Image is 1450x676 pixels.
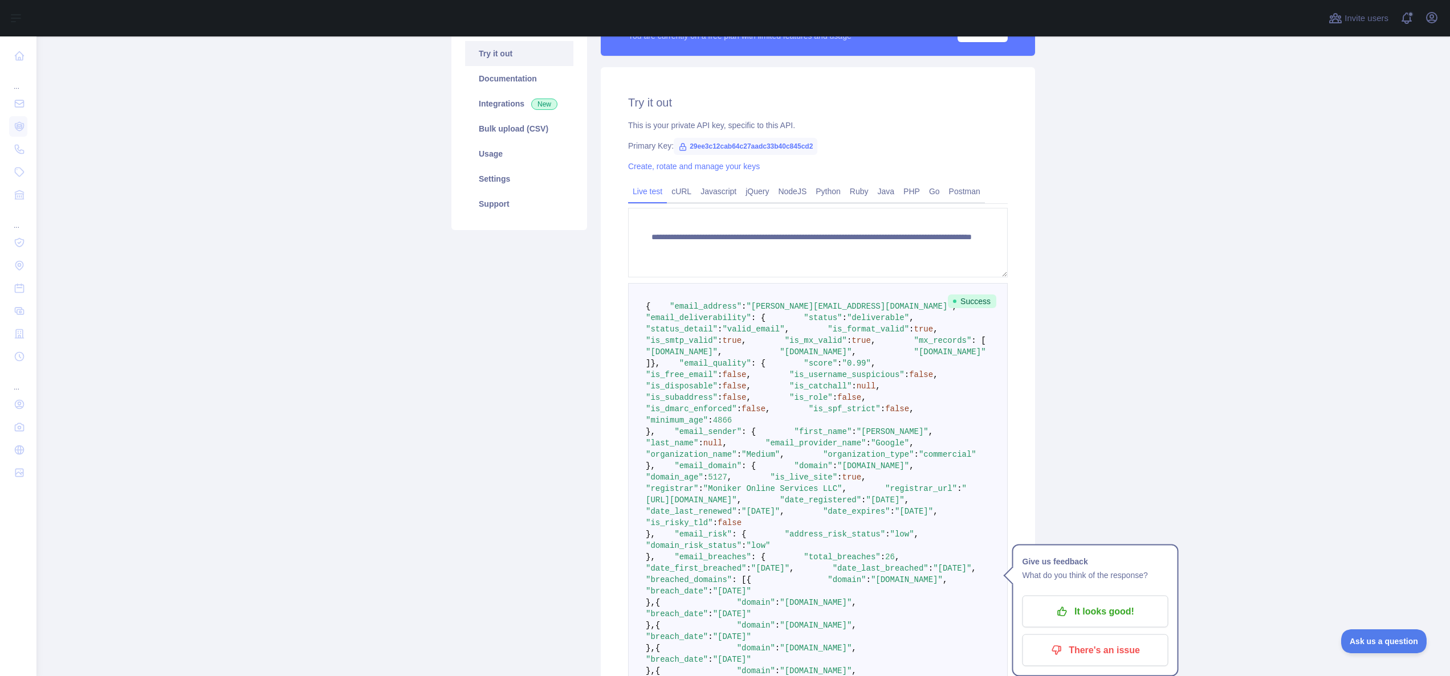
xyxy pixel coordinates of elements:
span: 5127 [708,473,727,482]
span: "low" [746,541,770,550]
span: : [708,655,712,664]
span: : { [742,461,756,470]
a: cURL [667,182,696,200]
span: : [914,450,919,459]
a: Settings [465,166,573,191]
span: , [722,439,727,448]
span: "date_first_breached" [646,564,746,573]
span: , [875,382,880,391]
span: "is_risky_tld" [646,518,713,527]
span: true [842,473,862,482]
span: "[DATE]" [895,507,933,516]
span: false [722,393,746,402]
span: , [943,575,947,584]
span: , [914,530,919,539]
span: "is_live_site" [770,473,837,482]
span: "commercial" [919,450,976,459]
span: "[DATE]" [713,655,751,664]
span: : [746,564,751,573]
span: "is_dmarc_enforced" [646,404,737,413]
span: , [842,484,846,493]
span: : [909,325,914,334]
span: : { [742,427,756,436]
span: : [775,644,780,653]
span: "date_last_breached" [833,564,928,573]
span: : [847,336,852,345]
span: : [718,370,722,379]
span: : [881,404,885,413]
span: , [852,644,856,653]
span: : [737,450,742,459]
iframe: Toggle Customer Support [1341,629,1427,653]
span: : [703,473,708,482]
span: false [718,518,742,527]
span: "email_risk" [674,530,732,539]
span: "breach_date" [646,655,708,664]
a: Python [811,182,845,200]
span: "domain" [737,644,775,653]
span: { [746,575,751,584]
span: , [746,370,751,379]
span: , [852,347,856,357]
span: , [933,370,938,379]
span: , [746,382,751,391]
span: "is_role" [789,393,833,402]
span: "is_disposable" [646,382,718,391]
span: : [718,382,722,391]
span: "breached_domains" [646,575,732,584]
span: "email_address" [670,302,742,311]
span: , [933,325,938,334]
span: "[DATE]" [751,564,789,573]
h1: Give us feedback [1023,555,1168,568]
span: "organization_type" [823,450,914,459]
span: : [842,313,847,322]
span: , [928,427,933,436]
div: Primary Key: [628,140,1008,151]
span: , [765,404,770,413]
span: "[DOMAIN_NAME]" [780,666,852,675]
span: : [866,575,871,584]
span: "is_format_valid" [828,325,909,334]
span: "breach_date" [646,609,708,618]
span: "low" [890,530,914,539]
a: Support [465,191,573,216]
span: : { [751,359,765,368]
a: Documentation [465,66,573,91]
span: "[DOMAIN_NAME]" [646,347,718,357]
span: "email_deliverability" [646,313,751,322]
span: "0.99" [842,359,871,368]
span: "[DOMAIN_NAME]" [780,644,852,653]
span: : [775,666,780,675]
a: jQuery [741,182,773,200]
a: NodeJS [773,182,811,200]
span: "[DOMAIN_NAME]" [837,461,909,470]
p: It looks good! [1031,602,1160,621]
span: New [531,99,557,110]
span: "[DATE]" [713,587,751,596]
span: "is_catchall" [789,382,852,391]
span: "valid_email" [722,325,784,334]
span: , [780,507,784,516]
span: "status_detail" [646,325,718,334]
a: Try it out [465,41,573,66]
span: : [708,587,712,596]
span: }, [646,552,655,562]
span: Success [948,294,996,308]
span: { [655,666,660,675]
button: There's an issue [1023,634,1168,666]
a: Create, rotate and manage your keys [628,162,760,171]
div: ... [9,207,27,230]
span: "[DOMAIN_NAME]" [914,347,986,357]
a: Integrations New [465,91,573,116]
a: Ruby [845,182,873,200]
span: : { [751,552,765,562]
span: "is_subaddress" [646,393,718,402]
span: , [909,461,914,470]
span: "email_domain" [674,461,742,470]
span: "breach_date" [646,587,708,596]
span: : [708,609,712,618]
span: , [909,439,914,448]
span: }, [646,461,655,470]
span: "[DATE]" [742,507,780,516]
span: "is_free_email" [646,370,718,379]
